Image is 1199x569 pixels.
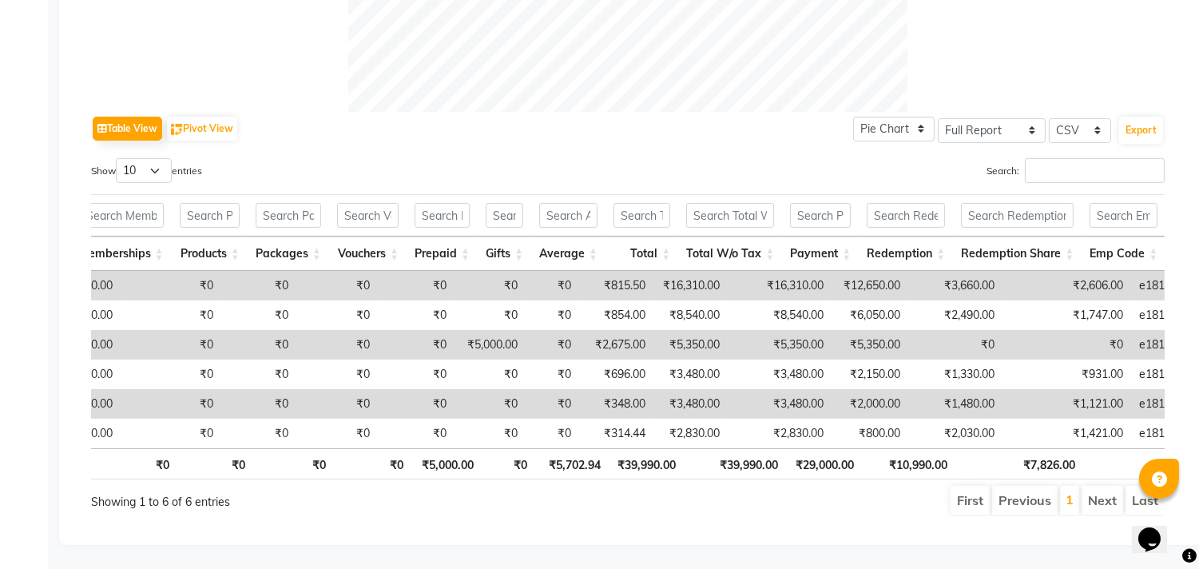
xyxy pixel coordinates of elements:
[728,389,832,419] td: ₹3,480.00
[859,237,953,271] th: Redemption: activate to sort column ascending
[832,271,908,300] td: ₹12,650.00
[531,237,605,271] th: Average: activate to sort column ascending
[832,360,908,389] td: ₹2,150.00
[415,203,470,228] input: Search Prepaid
[539,203,598,228] input: Search Average
[91,158,202,183] label: Show entries
[121,360,221,389] td: ₹0
[908,360,1002,389] td: ₹1,330.00
[172,237,248,271] th: Products: activate to sort column ascending
[171,124,183,136] img: pivot.png
[908,419,1002,448] td: ₹2,030.00
[177,448,253,479] th: ₹0
[248,237,329,271] th: Packages: activate to sort column ascending
[91,484,525,511] div: Showing 1 to 6 of 6 entries
[221,271,296,300] td: ₹0
[526,271,579,300] td: ₹0
[613,203,670,228] input: Search Total
[908,389,1002,419] td: ₹1,480.00
[455,419,526,448] td: ₹0
[1066,491,1074,507] a: 1
[609,448,684,479] th: ₹39,990.00
[79,203,164,228] input: Search Memberships
[329,237,407,271] th: Vouchers: activate to sort column ascending
[121,330,221,360] td: ₹0
[678,237,782,271] th: Total W/o Tax: activate to sort column ascending
[728,330,832,360] td: ₹5,350.00
[71,237,172,271] th: Memberships: activate to sort column ascending
[378,419,455,448] td: ₹0
[684,448,786,479] th: ₹39,990.00
[93,117,162,141] button: Table View
[728,271,832,300] td: ₹16,310.00
[605,237,678,271] th: Total: activate to sort column ascending
[180,203,240,228] input: Search Products
[579,271,653,300] td: ₹815.50
[296,330,378,360] td: ₹0
[832,389,908,419] td: ₹2,000.00
[728,419,832,448] td: ₹2,830.00
[455,330,526,360] td: ₹5,000.00
[296,389,378,419] td: ₹0
[526,330,579,360] td: ₹0
[455,300,526,330] td: ₹0
[728,300,832,330] td: ₹8,540.00
[296,271,378,300] td: ₹0
[832,419,908,448] td: ₹800.00
[1090,203,1157,228] input: Search Emp Code
[1002,389,1131,419] td: ₹1,121.00
[221,419,296,448] td: ₹0
[526,300,579,330] td: ₹0
[955,448,1083,479] th: ₹7,826.00
[378,271,455,300] td: ₹0
[653,271,728,300] td: ₹16,310.00
[378,300,455,330] td: ₹0
[653,300,728,330] td: ₹8,540.00
[987,158,1165,183] label: Search:
[790,203,851,228] input: Search Payment
[1002,271,1131,300] td: ₹2,606.00
[167,117,237,141] button: Pivot View
[908,330,1002,360] td: ₹0
[786,448,862,479] th: ₹29,000.00
[478,237,531,271] th: Gifts: activate to sort column ascending
[253,448,333,479] th: ₹0
[653,419,728,448] td: ₹2,830.00
[337,203,399,228] input: Search Vouchers
[1002,360,1131,389] td: ₹931.00
[579,360,653,389] td: ₹696.00
[221,360,296,389] td: ₹0
[953,237,1082,271] th: Redemption Share: activate to sort column ascending
[579,419,653,448] td: ₹314.44
[1002,419,1131,448] td: ₹1,421.00
[526,360,579,389] td: ₹0
[526,389,579,419] td: ₹0
[653,360,728,389] td: ₹3,480.00
[455,389,526,419] td: ₹0
[411,448,482,479] th: ₹5,000.00
[832,300,908,330] td: ₹6,050.00
[378,330,455,360] td: ₹0
[579,389,653,419] td: ₹348.00
[296,300,378,330] td: ₹0
[728,360,832,389] td: ₹3,480.00
[908,300,1002,330] td: ₹2,490.00
[908,271,1002,300] td: ₹3,660.00
[482,448,535,479] th: ₹0
[296,360,378,389] td: ₹0
[579,300,653,330] td: ₹854.00
[378,389,455,419] td: ₹0
[1082,237,1165,271] th: Emp Code: activate to sort column ascending
[334,448,411,479] th: ₹0
[121,300,221,330] td: ₹0
[296,419,378,448] td: ₹0
[121,271,221,300] td: ₹0
[221,330,296,360] td: ₹0
[221,300,296,330] td: ₹0
[121,389,221,419] td: ₹0
[686,203,774,228] input: Search Total W/o Tax
[832,330,908,360] td: ₹5,350.00
[526,419,579,448] td: ₹0
[455,271,526,300] td: ₹0
[486,203,523,228] input: Search Gifts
